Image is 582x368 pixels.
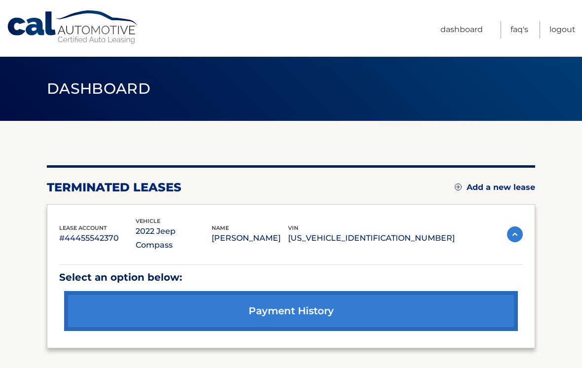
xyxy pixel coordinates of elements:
h2: terminated leases [47,180,182,195]
a: Dashboard [440,21,483,38]
span: name [212,224,229,231]
img: accordion-active.svg [507,226,523,242]
span: vehicle [136,218,160,224]
img: add.svg [455,184,462,190]
p: Select an option below: [59,269,523,286]
p: 2022 Jeep Compass [136,224,212,252]
p: #44455542370 [59,231,136,245]
p: [US_VEHICLE_IDENTIFICATION_NUMBER] [288,231,455,245]
p: [PERSON_NAME] [212,231,288,245]
a: payment history [64,291,518,331]
a: FAQ's [510,21,528,38]
span: Dashboard [47,79,150,98]
a: Logout [549,21,576,38]
a: Cal Automotive [6,10,140,45]
a: Add a new lease [455,183,535,192]
span: vin [288,224,298,231]
span: lease account [59,224,107,231]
